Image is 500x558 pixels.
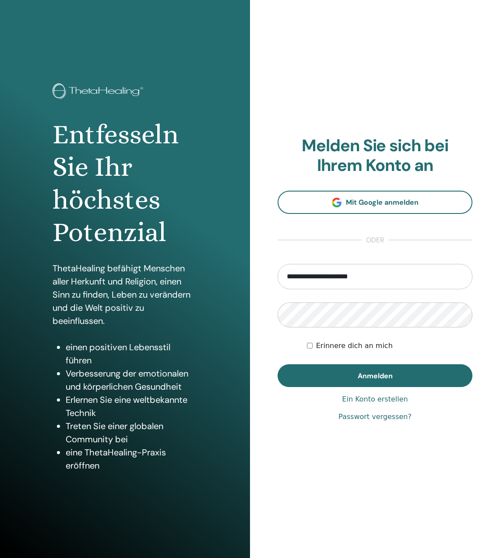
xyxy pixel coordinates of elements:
[66,368,188,392] font: Verbesserung der emotionalen und körperlichen Gesundheit
[66,341,170,366] font: einen positiven Lebensstil führen
[342,394,408,405] a: Ein Konto erstellen
[307,341,472,351] div: Ich soll auf unbestimmte Zeit oder bis zur manuellen Abmeldung authentifiziert bleiben
[53,119,179,248] font: Entfesseln Sie Ihr höchstes Potenzial
[302,135,449,177] font: Melden Sie sich bei Ihrem Konto an
[278,364,472,387] button: Anmelden
[66,394,187,419] font: Erlernen Sie eine weltbekannte Technik
[358,371,393,380] font: Anmelden
[66,420,163,445] font: Treten Sie einer globalen Community bei
[338,412,412,421] font: Passwort vergessen?
[342,395,408,403] font: Ein Konto erstellen
[366,235,384,245] font: oder
[278,191,472,214] a: Mit Google anmelden
[53,263,190,327] font: ThetaHealing befähigt Menschen aller Herkunft und Religion, einen Sinn zu finden, Leben zu veränd...
[338,412,412,422] a: Passwort vergessen?
[346,198,419,207] font: Mit Google anmelden
[66,447,166,471] font: eine ThetaHealing-Praxis eröffnen
[316,341,393,350] font: Erinnere dich an mich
